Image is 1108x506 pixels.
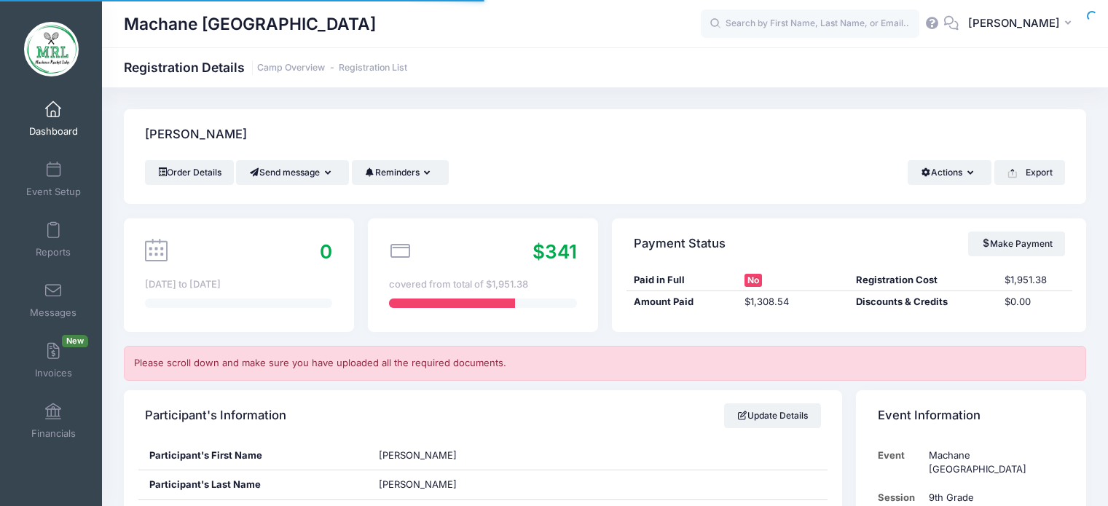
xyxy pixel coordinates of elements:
[533,240,577,263] span: $341
[19,93,88,144] a: Dashboard
[626,295,738,309] div: Amount Paid
[339,63,407,74] a: Registration List
[257,63,325,74] a: Camp Overview
[145,395,286,436] h4: Participant's Information
[145,160,234,185] a: Order Details
[19,395,88,446] a: Financials
[145,277,332,292] div: [DATE] to [DATE]
[389,277,576,292] div: covered from total of $1,951.38
[19,274,88,325] a: Messages
[30,307,76,319] span: Messages
[29,125,78,138] span: Dashboard
[849,273,998,288] div: Registration Cost
[922,441,1064,484] td: Machane [GEOGRAPHIC_DATA]
[959,7,1086,41] button: [PERSON_NAME]
[998,273,1072,288] div: $1,951.38
[138,470,369,499] div: Participant's Last Name
[878,441,922,484] td: Event
[26,186,81,198] span: Event Setup
[138,441,369,470] div: Participant's First Name
[379,449,457,461] span: [PERSON_NAME]
[998,295,1072,309] div: $0.00
[320,240,332,263] span: 0
[19,214,88,265] a: Reports
[31,427,76,440] span: Financials
[124,60,407,75] h1: Registration Details
[738,295,849,309] div: $1,308.54
[19,154,88,205] a: Event Setup
[24,22,79,76] img: Machane Racket Lake
[35,367,72,379] span: Invoices
[968,15,1060,31] span: [PERSON_NAME]
[908,160,991,185] button: Actions
[626,273,738,288] div: Paid in Full
[19,335,88,386] a: InvoicesNew
[236,160,349,185] button: Send message
[352,160,449,185] button: Reminders
[124,346,1086,381] div: Please scroll down and make sure you have uploaded all the required documents.
[878,395,981,436] h4: Event Information
[994,160,1065,185] button: Export
[701,9,919,39] input: Search by First Name, Last Name, or Email...
[849,295,998,309] div: Discounts & Credits
[968,232,1065,256] a: Make Payment
[124,7,376,41] h1: Machane [GEOGRAPHIC_DATA]
[62,335,88,347] span: New
[145,114,247,156] h4: [PERSON_NAME]
[724,403,821,428] a: Update Details
[379,478,457,490] span: [PERSON_NAME]
[634,223,726,264] h4: Payment Status
[744,274,762,287] span: No
[36,246,71,258] span: Reports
